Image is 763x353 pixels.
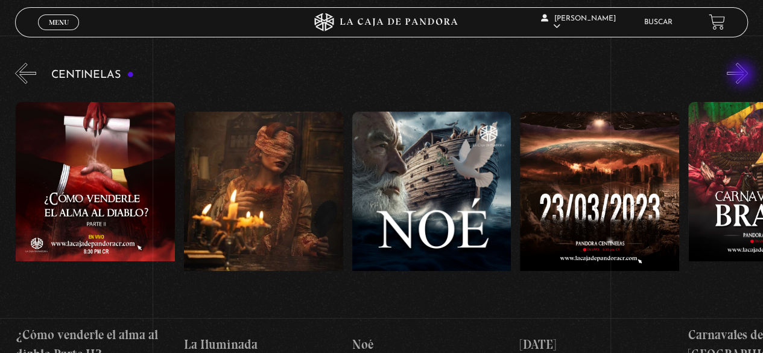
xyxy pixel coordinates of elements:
a: View your shopping cart [709,14,725,30]
span: [PERSON_NAME] [541,15,616,30]
a: Buscar [644,19,673,26]
button: Next [727,63,748,84]
h3: Centinelas [51,69,134,81]
span: Cerrar [45,28,73,37]
button: Previous [15,63,36,84]
span: Menu [49,19,69,26]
